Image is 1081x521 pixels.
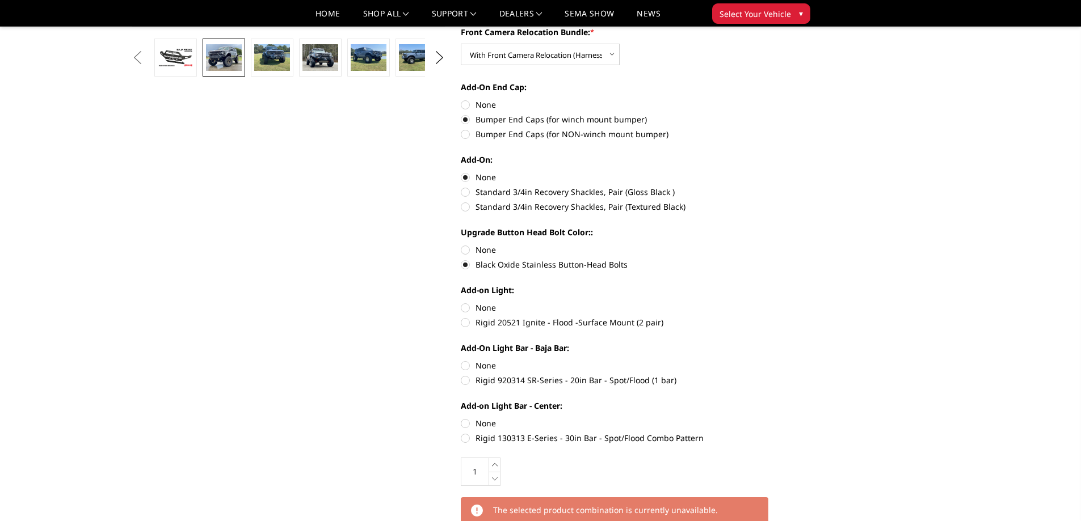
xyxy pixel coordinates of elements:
label: Upgrade Button Head Bolt Color:: [461,226,774,238]
img: Bronco Baja Front (non-winch) [158,48,194,67]
label: Bumper End Caps (for NON-winch mount bumper) [461,128,774,140]
img: Bronco Baja Front (non-winch) [399,44,435,71]
a: News [637,10,660,26]
label: Add-On: [461,154,774,166]
label: Black Oxide Stainless Button-Head Bolts [461,259,774,270]
button: Previous [129,49,146,66]
label: Rigid 130313 E-Series - 30in Bar - Spot/Flood Combo Pattern [461,432,774,444]
p: The selected product combination is currently unavailable. [493,503,759,518]
a: Support [432,10,477,26]
label: None [461,359,774,371]
label: Add-On End Cap: [461,81,774,93]
label: None [461,417,774,429]
label: Add-On Light Bar - Baja Bar: [461,342,774,354]
img: Bronco Baja Front (non-winch) [254,44,290,71]
label: Add-on Light: [461,284,774,296]
label: Rigid 20521 Ignite - Flood -Surface Mount (2 pair) [461,316,774,328]
a: Home [316,10,340,26]
label: None [461,302,774,314]
label: Bumper End Caps (for winch mount bumper) [461,113,774,125]
button: Next [431,49,448,66]
label: None [461,99,774,111]
label: Standard 3/4in Recovery Shackles, Pair (Gloss Black ) [461,186,774,198]
a: Dealers [499,10,542,26]
button: Select Your Vehicle [712,3,810,24]
label: Add-on Light Bar - Center: [461,400,774,412]
img: Bronco Baja Front (non-winch) [351,44,386,71]
label: Front Camera Relocation Bundle: [461,26,774,38]
img: Bronco Baja Front (non-winch) [302,44,338,71]
a: SEMA Show [565,10,614,26]
span: ▾ [799,7,803,19]
label: None [461,171,774,183]
label: None [461,244,774,256]
span: Select Your Vehicle [720,8,791,20]
img: Bronco Baja Front (non-winch) [206,44,242,71]
label: Rigid 920314 SR-Series - 20in Bar - Spot/Flood (1 bar) [461,374,774,386]
label: Standard 3/4in Recovery Shackles, Pair (Textured Black) [461,201,774,213]
a: shop all [363,10,409,26]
